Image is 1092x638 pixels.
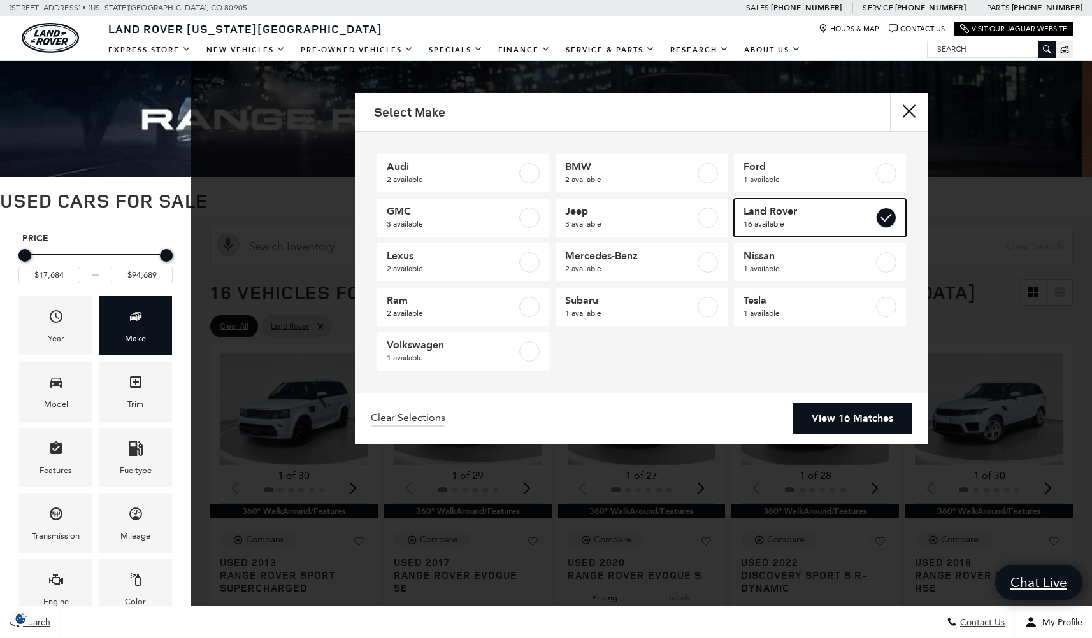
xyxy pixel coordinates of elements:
div: Model [44,397,68,411]
div: ColorColor [99,559,172,618]
a: land-rover [22,23,79,53]
a: BMW2 available [556,154,728,192]
span: Ram [387,294,517,307]
div: Year [48,332,64,346]
button: close [890,93,928,131]
div: Trim [127,397,143,411]
span: Ford [744,160,873,173]
span: 2 available [387,173,517,186]
span: GMC [387,205,517,218]
div: YearYear [19,296,92,355]
a: Chat Live [995,565,1082,600]
span: Mileage [128,503,143,529]
span: Engine [48,569,64,595]
div: MakeMake [99,296,172,355]
span: Make [128,306,143,332]
a: Clear Selections [371,411,445,427]
span: Chat Live [1004,574,1074,591]
span: Tesla [744,294,873,307]
div: Price [18,245,173,283]
span: My Profile [1037,617,1082,628]
span: 2 available [565,173,695,186]
button: Open user profile menu [1015,606,1092,638]
span: Subaru [565,294,695,307]
a: Specials [421,39,491,61]
div: Maximum Price [160,249,173,262]
nav: Main Navigation [101,39,808,61]
span: Mercedes-Benz [565,250,695,262]
div: ModelModel [19,362,92,421]
span: 1 available [744,307,873,320]
h2: Select Make [374,105,445,119]
a: Volkswagen1 available [377,332,549,371]
h5: Price [22,233,169,245]
div: EngineEngine [19,559,92,618]
a: About Us [736,39,808,61]
span: Jeep [565,205,695,218]
a: New Vehicles [199,39,293,61]
input: Search [928,41,1055,57]
img: Land Rover [22,23,79,53]
div: FueltypeFueltype [99,428,172,487]
div: TransmissionTransmission [19,493,92,553]
a: Mercedes-Benz2 available [556,243,728,281]
span: BMW [565,160,695,173]
a: GMC3 available [377,199,549,237]
span: Features [48,437,64,464]
span: Volkswagen [387,339,517,351]
span: 16 available [744,218,873,230]
section: Click to Open Cookie Consent Modal [6,612,36,625]
span: Color [128,569,143,595]
span: Transmission [48,503,64,529]
div: MileageMileage [99,493,172,553]
span: Nissan [744,250,873,262]
div: Minimum Price [18,249,31,262]
a: Service & Parts [558,39,663,61]
input: Minimum [18,267,80,283]
a: Hours & Map [819,24,879,34]
div: Transmission [32,529,80,543]
img: Opt-Out Icon [6,612,36,625]
span: Trim [128,371,143,397]
a: Ford1 available [734,154,906,192]
a: Finance [491,39,558,61]
span: 3 available [387,218,517,230]
a: Research [663,39,736,61]
span: Model [48,371,64,397]
div: Make [125,332,146,346]
span: Contact Us [957,617,1005,628]
div: FeaturesFeatures [19,428,92,487]
span: Fueltype [128,437,143,464]
span: 2 available [565,262,695,275]
a: [STREET_ADDRESS] • [US_STATE][GEOGRAPHIC_DATA], CO 80905 [10,3,247,12]
a: EXPRESS STORE [101,39,199,61]
a: Subaru1 available [556,288,728,326]
span: 2 available [387,262,517,275]
span: Lexus [387,250,517,262]
span: Service [863,3,893,12]
a: Contact Us [889,24,945,34]
div: Features [40,464,72,478]
span: 1 available [387,351,517,364]
span: Land Rover [744,205,873,218]
a: Ram2 available [377,288,549,326]
div: Color [125,595,146,609]
a: Visit Our Jaguar Website [960,24,1067,34]
a: Audi2 available [377,154,549,192]
a: Land Rover [US_STATE][GEOGRAPHIC_DATA] [101,21,390,36]
div: TrimTrim [99,362,172,421]
span: 1 available [565,307,695,320]
a: Land Rover16 available [734,199,906,237]
span: Year [48,306,64,332]
a: Nissan1 available [734,243,906,281]
a: Pre-Owned Vehicles [293,39,421,61]
a: View 16 Matches [793,403,912,434]
span: Audi [387,160,517,173]
a: Jeep3 available [556,199,728,237]
input: Maximum [111,267,173,283]
div: Engine [43,595,69,609]
span: 1 available [744,262,873,275]
span: 2 available [387,307,517,320]
span: Sales [746,3,769,12]
a: [PHONE_NUMBER] [771,3,842,13]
